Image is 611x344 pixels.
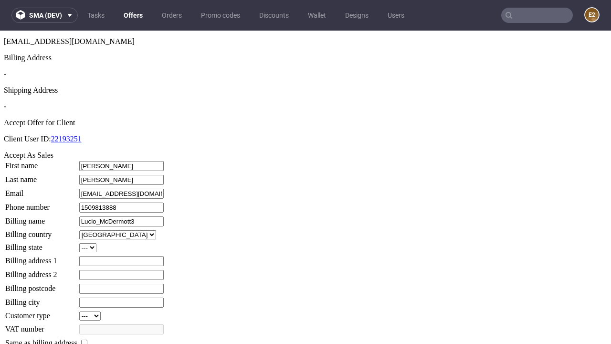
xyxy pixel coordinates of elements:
[585,8,599,21] figcaption: e2
[29,12,62,19] span: sma (dev)
[4,55,607,64] div: Shipping Address
[4,23,607,32] div: Billing Address
[51,104,82,112] a: 22193251
[5,280,78,290] td: Customer type
[195,8,246,23] a: Promo codes
[5,130,78,141] td: First name
[4,7,135,15] span: [EMAIL_ADDRESS][DOMAIN_NAME]
[5,239,78,250] td: Billing address 2
[5,158,78,169] td: Email
[82,8,110,23] a: Tasks
[5,199,78,209] td: Billing country
[118,8,148,23] a: Offers
[339,8,374,23] a: Designs
[4,120,607,129] div: Accept As Sales
[5,293,78,304] td: VAT number
[5,225,78,236] td: Billing address 1
[5,185,78,196] td: Billing name
[382,8,410,23] a: Users
[4,88,607,97] div: Accept Offer for Client
[5,307,78,318] td: Same as billing address
[11,8,78,23] button: sma (dev)
[253,8,295,23] a: Discounts
[156,8,188,23] a: Orders
[302,8,332,23] a: Wallet
[5,144,78,155] td: Last name
[5,253,78,264] td: Billing postcode
[4,104,607,113] p: Client User ID:
[4,72,6,80] span: -
[5,172,78,183] td: Phone number
[4,39,6,47] span: -
[5,212,78,222] td: Billing state
[5,267,78,278] td: Billing city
